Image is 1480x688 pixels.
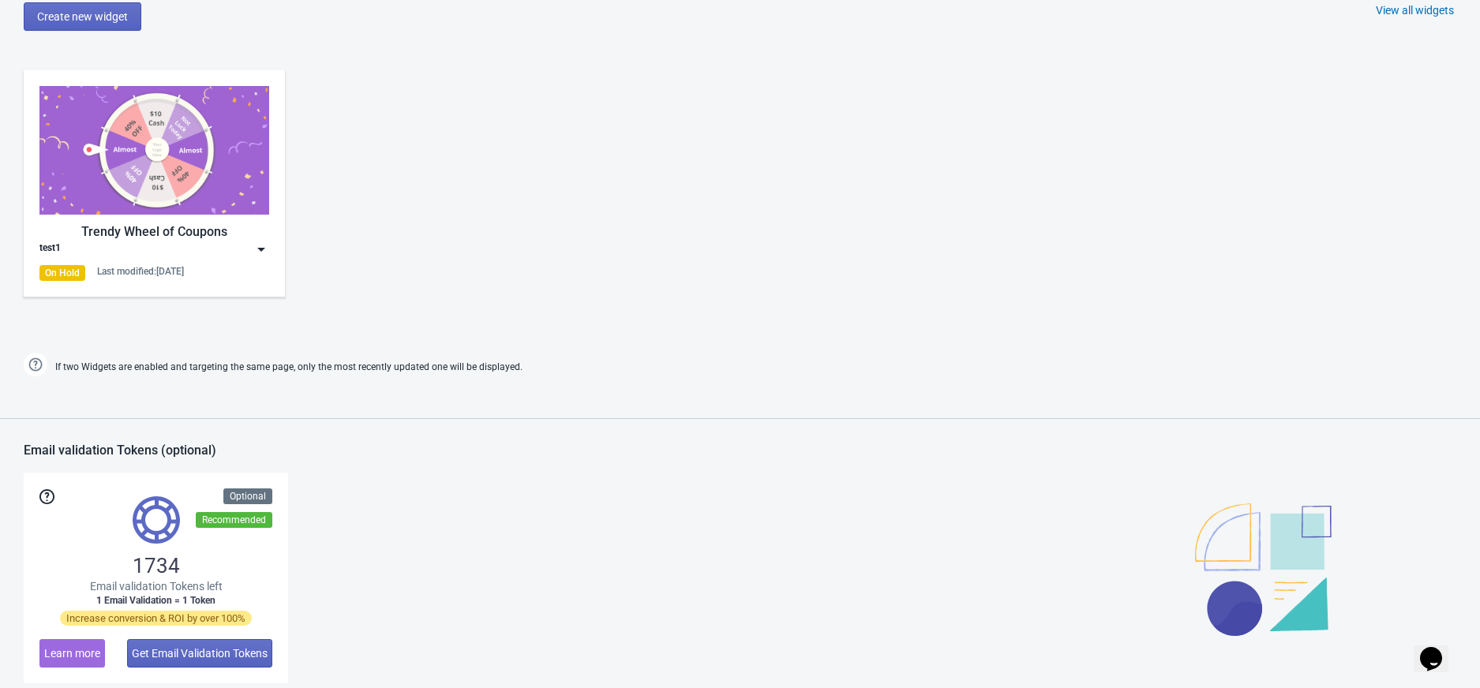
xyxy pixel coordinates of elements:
span: Learn more [44,647,100,660]
span: Create new widget [37,10,128,23]
img: tokens.svg [133,496,180,544]
span: Email validation Tokens left [90,578,223,594]
span: If two Widgets are enabled and targeting the same page, only the most recently updated one will b... [55,354,523,380]
div: Optional [223,488,272,504]
img: help.png [24,353,47,376]
div: Last modified: [DATE] [97,265,184,278]
button: Create new widget [24,2,141,31]
img: illustration.svg [1195,503,1332,636]
div: Trendy Wheel of Coupons [39,222,269,241]
button: Get Email Validation Tokens [127,639,272,667]
button: Learn more [39,639,105,667]
div: Recommended [196,512,272,528]
img: dropdown.png [253,241,269,257]
span: 1734 [133,553,180,578]
span: 1 Email Validation = 1 Token [96,594,215,607]
iframe: chat widget [1414,625,1464,672]
div: On Hold [39,265,85,281]
img: trendy_game.png [39,86,269,215]
span: Increase conversion & ROI by over 100% [60,611,252,626]
div: View all widgets [1376,2,1454,18]
div: test1 [39,241,61,257]
span: Get Email Validation Tokens [132,647,268,660]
